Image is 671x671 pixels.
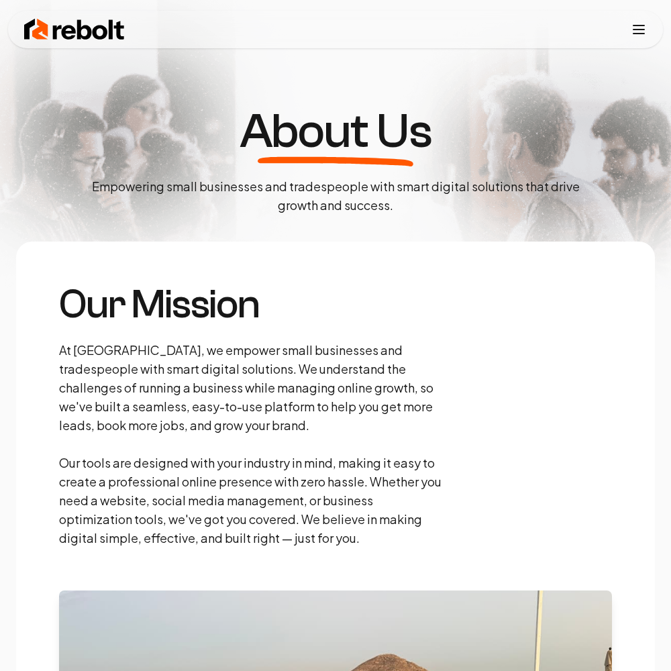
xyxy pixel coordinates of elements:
p: Empowering small businesses and tradespeople with smart digital solutions that drive growth and s... [81,177,590,215]
p: At [GEOGRAPHIC_DATA], we empower small businesses and tradespeople with smart digital solutions. ... [59,341,446,548]
h3: Our Mission [59,285,446,325]
h1: About Us [240,107,431,156]
img: Rebolt Logo [24,16,125,43]
button: Toggle mobile menu [631,21,647,38]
